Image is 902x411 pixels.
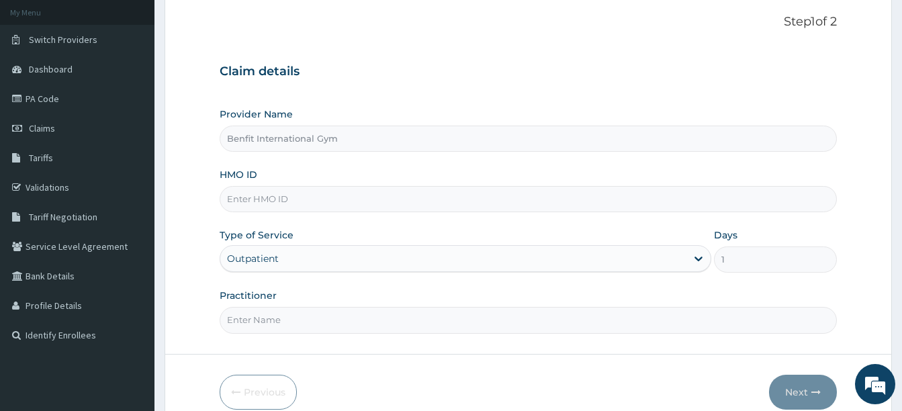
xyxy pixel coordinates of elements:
[220,375,297,410] button: Previous
[29,122,55,134] span: Claims
[70,75,226,93] div: Chat with us now
[220,289,277,302] label: Practitioner
[220,7,253,39] div: Minimize live chat window
[29,211,97,223] span: Tariff Negotiation
[220,307,837,333] input: Enter Name
[29,152,53,164] span: Tariffs
[78,121,185,257] span: We're online!
[29,34,97,46] span: Switch Providers
[220,15,837,30] p: Step 1 of 2
[714,228,737,242] label: Days
[25,67,54,101] img: d_794563401_company_1708531726252_794563401
[220,107,293,121] label: Provider Name
[220,64,837,79] h3: Claim details
[220,186,837,212] input: Enter HMO ID
[29,63,73,75] span: Dashboard
[220,228,294,242] label: Type of Service
[220,168,257,181] label: HMO ID
[7,271,256,318] textarea: Type your message and hit 'Enter'
[769,375,837,410] button: Next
